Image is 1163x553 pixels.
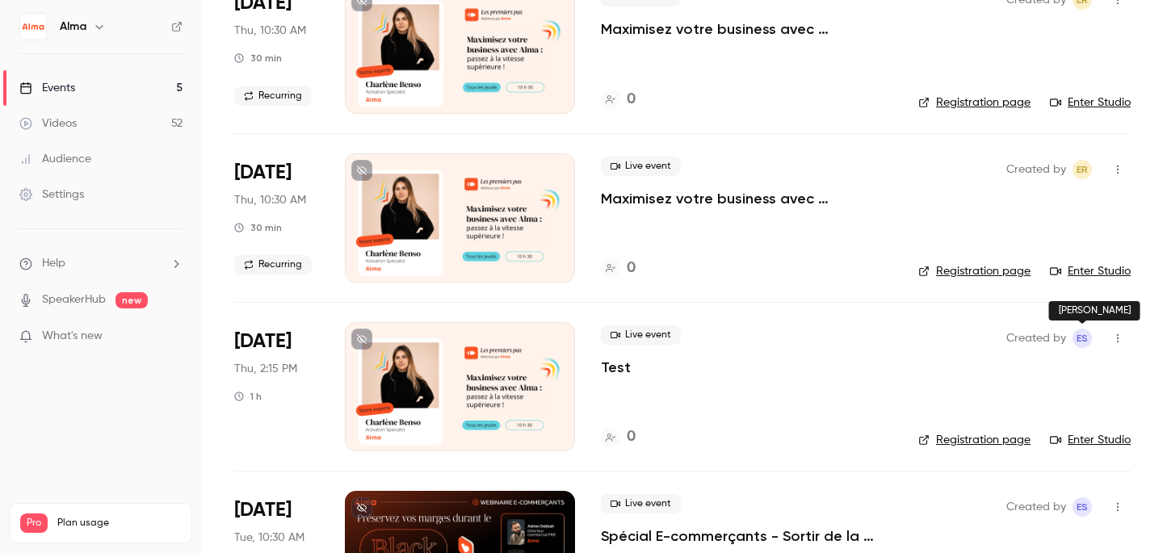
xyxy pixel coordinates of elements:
a: Maximisez votre business avec [PERSON_NAME] : passez à la vitesse supérieure ! [601,19,892,39]
span: ER [1077,160,1088,179]
a: Registration page [918,94,1031,111]
span: Plan usage [57,517,182,530]
span: Thu, 10:30 AM [234,192,306,208]
a: Maximisez votre business avec [PERSON_NAME] : passez à la vitesse supérieure ! [601,189,892,208]
a: Enter Studio [1050,432,1131,448]
a: 0 [601,89,636,111]
span: Evan SAIDI [1073,497,1092,517]
div: 30 min [234,52,282,65]
a: Test [601,358,631,377]
span: Evan SAIDI [1073,329,1092,348]
span: What's new [42,328,103,345]
img: Alma [20,14,46,40]
span: [DATE] [234,160,292,186]
div: Videos [19,115,77,132]
li: help-dropdown-opener [19,255,183,272]
h4: 0 [627,89,636,111]
span: Created by [1006,160,1066,179]
div: Events [19,80,75,96]
h6: Alma [60,19,86,35]
a: Spécial E-commerçants - Sortir de la guerre des prix et préserver ses marges pendant [DATE][DATE] [601,526,892,546]
div: Settings [19,186,84,203]
span: Help [42,255,65,272]
div: Sep 25 Thu, 10:30 AM (Europe/Paris) [234,153,319,283]
span: Recurring [234,86,312,106]
h4: 0 [627,258,636,279]
span: new [115,292,148,308]
a: Registration page [918,263,1031,279]
span: Live event [601,494,681,513]
a: Registration page [918,432,1031,448]
span: Eric ROMER [1073,160,1092,179]
a: 0 [601,426,636,448]
div: Sep 25 Thu, 2:15 PM (Europe/Paris) [234,322,319,451]
a: Enter Studio [1050,94,1131,111]
h4: 0 [627,426,636,448]
iframe: Noticeable Trigger [163,329,183,344]
span: Recurring [234,255,312,274]
span: Thu, 10:30 AM [234,23,306,39]
span: [DATE] [234,329,292,354]
span: Thu, 2:15 PM [234,361,297,377]
span: ES [1077,329,1088,348]
span: Pro [20,513,48,533]
span: Live event [601,157,681,176]
div: Audience [19,151,91,167]
span: Created by [1006,329,1066,348]
span: ES [1077,497,1088,517]
a: Enter Studio [1050,263,1131,279]
a: 0 [601,258,636,279]
div: 30 min [234,221,282,234]
div: [PERSON_NAME] [1049,301,1140,320]
span: Tue, 10:30 AM [234,530,304,546]
span: Live event [601,325,681,345]
a: SpeakerHub [42,291,106,308]
span: Created by [1006,497,1066,517]
span: [DATE] [234,497,292,523]
div: 1 h [234,390,262,403]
